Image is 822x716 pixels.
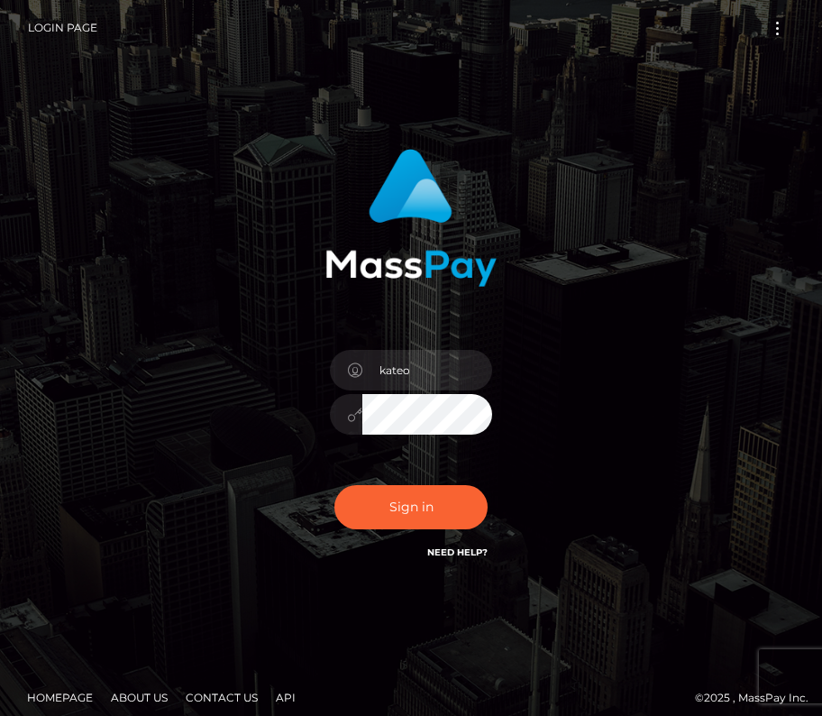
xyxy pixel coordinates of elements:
a: Contact Us [178,684,265,711]
input: Username... [362,350,492,390]
a: API [269,684,303,711]
a: Login Page [28,9,97,47]
a: About Us [104,684,175,711]
img: MassPay Login [325,149,497,287]
a: Need Help? [427,546,488,558]
div: © 2025 , MassPay Inc. [14,688,808,708]
a: Homepage [20,684,100,711]
button: Toggle navigation [761,16,794,41]
button: Sign in [334,485,488,529]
